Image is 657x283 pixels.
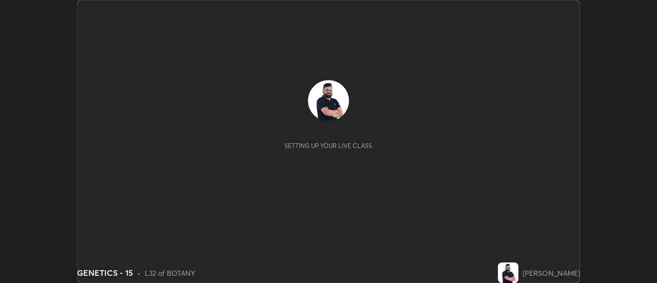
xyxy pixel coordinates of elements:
[137,268,141,278] div: •
[284,142,372,149] div: Setting up your live class
[145,268,195,278] div: L32 of BOTANY
[498,262,518,283] img: d98aa69fbffa4e468a8ec30e0ca3030a.jpg
[308,80,349,121] img: d98aa69fbffa4e468a8ec30e0ca3030a.jpg
[523,268,580,278] div: [PERSON_NAME]
[77,267,133,279] div: GENETICS - 15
